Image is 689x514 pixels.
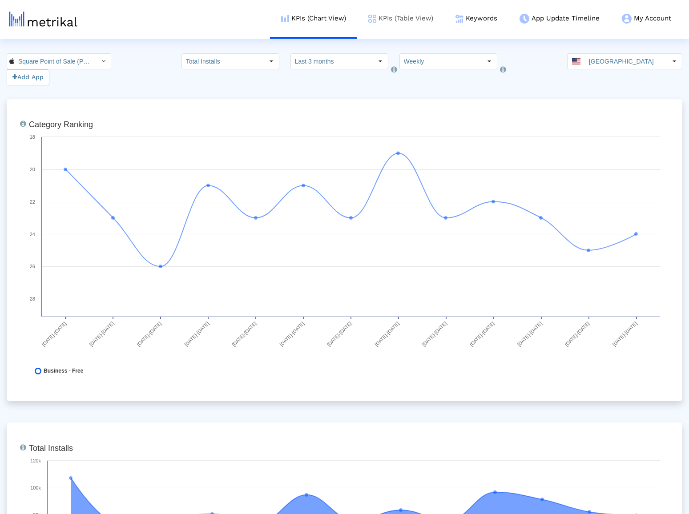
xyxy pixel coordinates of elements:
[482,54,497,69] div: Select
[611,321,638,347] text: [DATE]-[DATE]
[373,54,388,69] div: Select
[30,458,41,463] text: 120k
[96,54,111,69] div: Select
[30,134,35,140] text: 18
[264,54,279,69] div: Select
[278,321,305,347] text: [DATE]-[DATE]
[183,321,210,347] text: [DATE]-[DATE]
[136,321,162,347] text: [DATE]-[DATE]
[88,321,115,347] text: [DATE]-[DATE]
[469,321,496,347] text: [DATE]-[DATE]
[7,69,49,85] button: Add App
[30,296,35,301] text: 28
[30,485,41,490] text: 100k
[231,321,258,347] text: [DATE]-[DATE]
[44,368,83,374] span: Business - Free
[40,321,67,347] text: [DATE]-[DATE]
[374,321,400,347] text: [DATE]-[DATE]
[29,120,93,129] tspan: Category Ranking
[9,12,77,27] img: metrical-logo-light.png
[564,321,591,347] text: [DATE]-[DATE]
[30,264,35,269] text: 26
[622,14,632,24] img: my-account-menu-icon.png
[667,54,682,69] div: Select
[326,321,353,347] text: [DATE]-[DATE]
[368,15,376,23] img: kpi-table-menu-icon.png
[516,321,543,347] text: [DATE]-[DATE]
[520,14,529,24] img: app-update-menu-icon.png
[281,15,289,22] img: kpi-chart-menu-icon.png
[30,199,35,205] text: 22
[30,232,35,237] text: 24
[455,15,463,23] img: keywords.png
[29,444,73,453] tspan: Total Installs
[30,167,35,172] text: 20
[421,321,448,347] text: [DATE]-[DATE]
